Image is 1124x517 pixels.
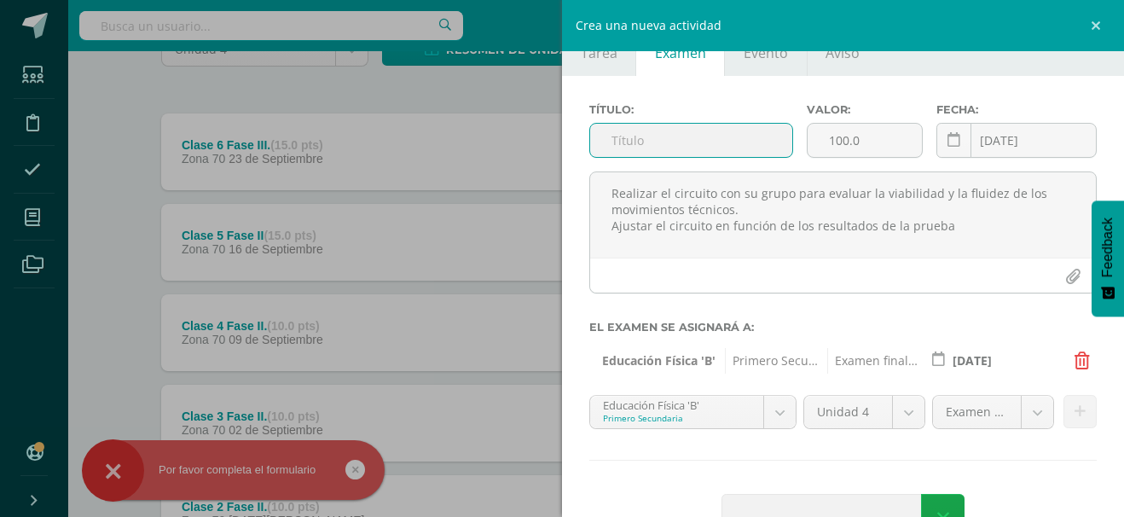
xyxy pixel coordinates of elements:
a: Educación Física 'B'Primero Secundaria [590,396,796,428]
span: Unidad 4 [817,396,879,428]
span: Examen final 30 (30.0pts) [827,348,920,374]
label: Título: [589,103,793,116]
span: Examen [655,44,706,62]
button: Feedback - Mostrar encuesta [1092,200,1124,317]
span: Primero Secundaria [725,348,818,374]
div: Primero Secundaria [603,412,750,424]
span: Tarea [581,44,617,62]
input: Puntos máximos [808,124,923,157]
span: Evento [744,44,788,62]
label: El examen se asignará a: [589,321,1097,334]
label: Fecha: [936,103,1097,116]
a: Examen final 30 (30.0pts) [933,396,1053,428]
input: Título [590,124,792,157]
div: Educación Física 'B' [603,396,750,412]
span: Feedback [1100,218,1115,277]
a: Unidad 4 [804,396,924,428]
label: Valor: [807,103,924,116]
span: Examen final 30 (30.0pts) [946,396,1008,428]
input: Fecha de entrega [937,124,1096,157]
span: Educación Física 'B' [602,348,716,374]
span: Aviso [826,44,860,62]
